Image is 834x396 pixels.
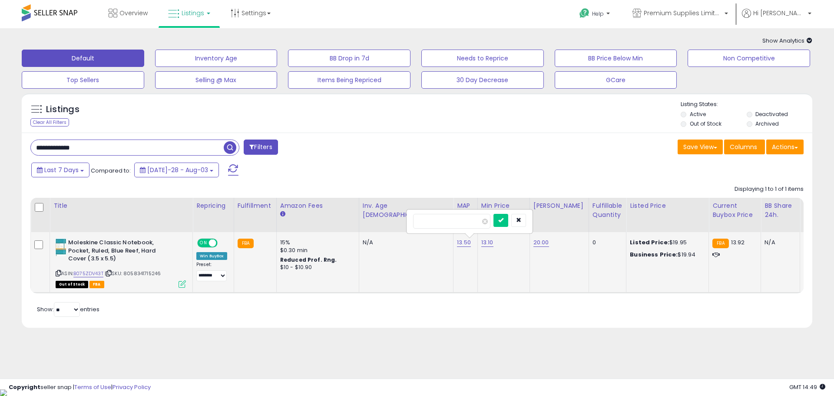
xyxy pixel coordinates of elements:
span: Columns [730,143,757,151]
span: ON [198,240,209,247]
div: seller snap | | [9,383,151,392]
label: Out of Stock [690,120,721,127]
div: Amazon Fees [280,201,355,210]
small: FBA [238,239,254,248]
div: N/A [363,239,447,246]
button: 30 Day Decrease [421,71,544,89]
div: Title [53,201,189,210]
span: [DATE]-28 - Aug-03 [147,166,208,174]
div: BB Share 24h. [764,201,796,220]
b: Listed Price: [630,238,669,246]
button: Needs to Reprice [421,50,544,67]
button: BB Price Below Min [555,50,677,67]
span: Listings [182,9,204,17]
a: 13.10 [481,238,493,247]
b: Reduced Prof. Rng. [280,256,337,263]
strong: Copyright [9,383,40,391]
button: Inventory Age [155,50,278,67]
span: OFF [216,240,230,247]
span: Overview [119,9,148,17]
a: Privacy Policy [113,383,151,391]
a: Terms of Use [74,383,111,391]
label: Archived [755,120,779,127]
b: Business Price: [630,250,678,259]
label: Deactivated [755,110,788,118]
span: Hi [PERSON_NAME] [753,9,805,17]
div: Repricing [196,201,230,210]
div: Fulfillment [238,201,273,210]
span: 13.92 [731,238,745,246]
div: $19.94 [630,251,702,259]
h5: Listings [46,103,79,116]
span: Last 7 Days [44,166,79,174]
span: Premium Supplies Limited [644,9,722,17]
button: Columns [724,140,765,154]
span: | SKU: 8058341715246 [105,270,161,277]
span: 2025-08-11 14:49 GMT [789,383,825,391]
div: $10 - $10.90 [280,264,352,271]
div: Clear All Filters [30,118,69,126]
div: Displaying 1 to 1 of 1 items [735,185,804,193]
span: FBA [89,281,104,288]
div: 0 [592,239,619,246]
div: 15% [280,239,352,246]
button: Non Competitive [688,50,810,67]
button: Last 7 Days [31,163,89,177]
a: Hi [PERSON_NAME] [742,9,811,28]
div: Min Price [481,201,526,210]
button: Top Sellers [22,71,144,89]
div: N/A [764,239,793,246]
button: BB Drop in 7d [288,50,410,67]
div: Current Buybox Price [712,201,757,220]
span: Show: entries [37,305,99,313]
b: Moleskine Classic Notebook, Pocket, Ruled, Blue Reef, Hard Cover (3.5 x 5.5) [68,239,174,265]
button: GCare [555,71,677,89]
span: Help [592,10,604,17]
button: Selling @ Max [155,71,278,89]
a: 13.50 [457,238,471,247]
button: Filters [244,140,278,155]
div: Fulfillable Quantity [592,201,622,220]
span: Show Analytics [762,37,812,45]
div: Preset: [196,262,227,281]
button: Actions [766,140,804,154]
span: Compared to: [91,166,131,175]
button: Items Being Repriced [288,71,410,89]
a: 20.00 [533,238,549,247]
div: MAP [457,201,474,210]
p: Listing States: [681,100,812,109]
div: ASIN: [56,239,186,287]
div: Listed Price [630,201,705,210]
small: FBA [712,239,728,248]
label: Active [690,110,706,118]
small: Amazon Fees. [280,210,285,218]
i: Get Help [579,8,590,19]
button: [DATE]-28 - Aug-03 [134,163,219,177]
div: Inv. Age [DEMOGRAPHIC_DATA]-180 [363,201,450,220]
div: $19.95 [630,239,702,246]
button: Save View [678,140,723,154]
button: Default [22,50,144,67]
a: Help [573,1,619,28]
div: [PERSON_NAME] [533,201,585,210]
div: $0.30 min [280,246,352,254]
a: B075ZDV43T [73,270,103,277]
span: All listings that are currently out of stock and unavailable for purchase on Amazon [56,281,88,288]
img: 31Pb9ETpbyL._SL40_.jpg [56,239,66,256]
div: Win BuyBox [196,252,227,260]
